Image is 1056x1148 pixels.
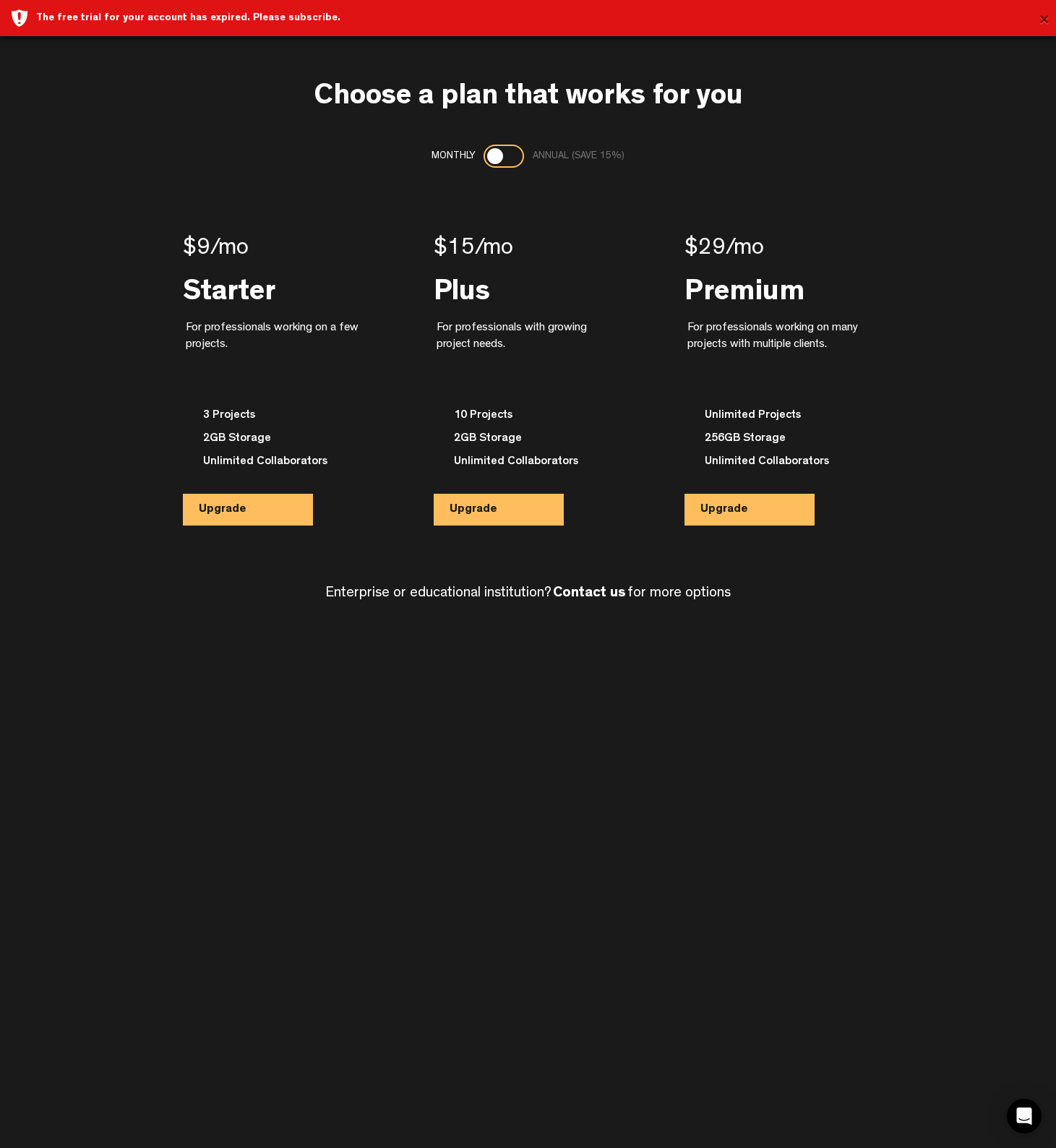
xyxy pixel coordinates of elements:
[314,82,743,114] h3: Choose a plan that works for you
[450,504,497,515] span: Upgrade
[210,238,249,261] span: /mo
[199,504,246,515] span: Upgrade
[183,274,372,303] div: Starter
[687,320,873,380] div: For professionals working on many projects with multiple clients.
[434,238,475,261] span: $15
[684,238,726,261] span: $29
[434,494,564,526] button: Upgrade
[700,504,748,515] span: Upgrade
[434,274,622,303] div: Plus
[183,430,372,453] div: 2GB Storage
[183,407,372,430] div: 3 Projects
[183,238,210,261] span: $9
[533,145,624,168] div: Annual (save 15%)
[684,494,815,526] button: Upgrade
[684,407,873,430] div: Unlimited Projects
[1007,1099,1042,1134] div: Open Intercom Messenger
[434,430,622,453] div: 2GB Storage
[434,453,622,476] div: Unlimited Collaborators
[684,430,873,453] div: 256GB Storage
[186,320,372,380] div: For professionals working on a few projects.
[183,494,313,526] button: Upgrade
[653,191,904,570] div: $29/mo Premium For professionals working on many projects with multiple clients. Unlimited Projec...
[475,238,513,261] span: /mo
[684,274,873,303] div: Premium
[726,238,764,261] span: /mo
[1039,7,1049,35] button: ×
[434,407,622,430] div: 10 Projects
[36,11,1045,25] div: The free trial for your account has expired. Please subscribe.
[152,191,403,570] div: $9/mo Starter For professionals working on a few projects. 3 Projects 2GB Storage Unlimited Colla...
[553,586,626,601] a: Contact us
[432,145,475,168] div: Monthly
[403,191,653,570] div: $15/mo Plus For professionals with growing project needs. 10 Projects 2GB Storage Unlimited Colla...
[437,320,622,380] div: For professionals with growing project needs.
[684,453,873,476] div: Unlimited Collaborators
[325,586,731,601] h4: Enterprise or educational institution? for more options
[183,453,372,476] div: Unlimited Collaborators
